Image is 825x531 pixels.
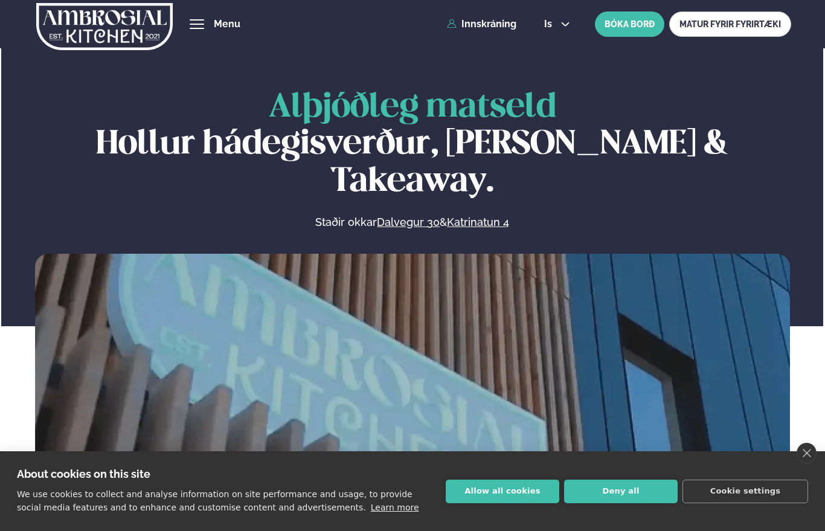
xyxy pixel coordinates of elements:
strong: About cookies on this site [17,468,150,480]
span: Alþjóðleg matseld [269,92,556,124]
h1: Hollur hádegisverður, [PERSON_NAME] & Takeaway. [35,89,790,201]
button: Deny all [564,480,678,503]
a: Katrinatun 4 [447,215,509,230]
button: hamburger [190,17,204,31]
a: MATUR FYRIR FYRIRTÆKI [669,11,791,37]
button: Cookie settings [682,480,808,503]
button: is [534,19,580,29]
button: BÓKA BORÐ [595,11,664,37]
a: Learn more [371,503,419,512]
a: Dalvegur 30 [377,215,440,230]
button: Allow all cookies [446,480,559,503]
a: Innskráning [447,19,516,30]
span: is [544,19,556,29]
p: Staðir okkar & [184,215,641,230]
p: We use cookies to collect and analyse information on site performance and usage, to provide socia... [17,489,412,512]
img: logo [36,2,173,51]
a: close [797,443,817,463]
